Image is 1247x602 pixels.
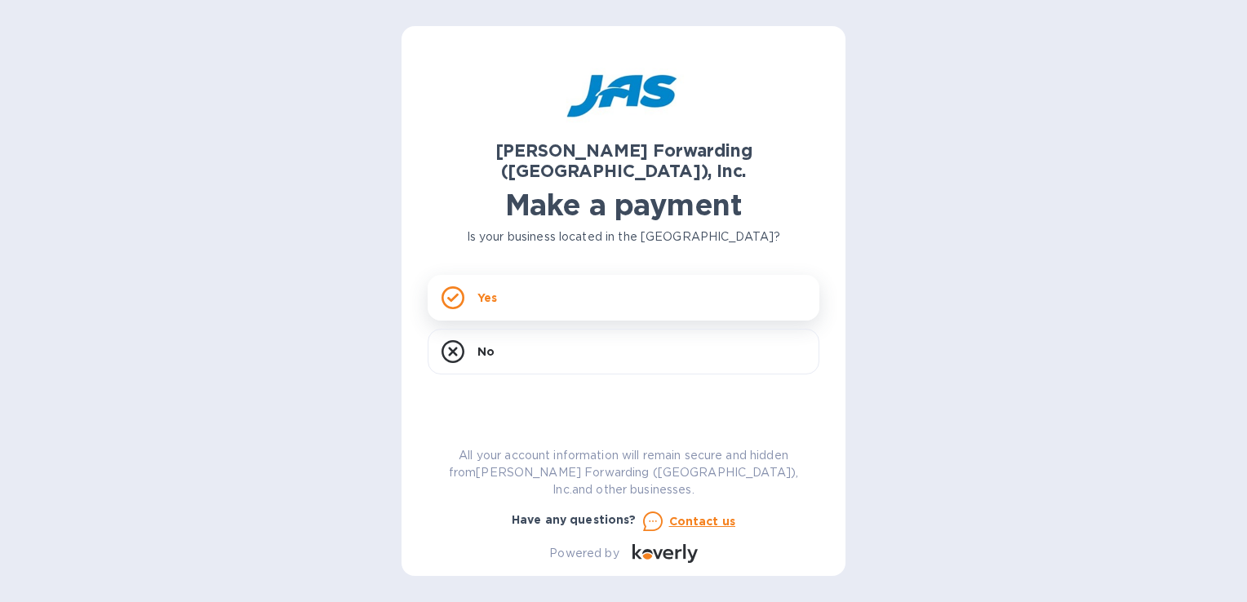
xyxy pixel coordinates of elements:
[669,515,736,528] u: Contact us
[477,343,495,360] p: No
[549,545,619,562] p: Powered by
[428,188,819,222] h1: Make a payment
[477,290,497,306] p: Yes
[512,513,637,526] b: Have any questions?
[428,447,819,498] p: All your account information will remain secure and hidden from [PERSON_NAME] Forwarding ([GEOGRA...
[428,228,819,246] p: Is your business located in the [GEOGRAPHIC_DATA]?
[495,140,752,181] b: [PERSON_NAME] Forwarding ([GEOGRAPHIC_DATA]), Inc.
